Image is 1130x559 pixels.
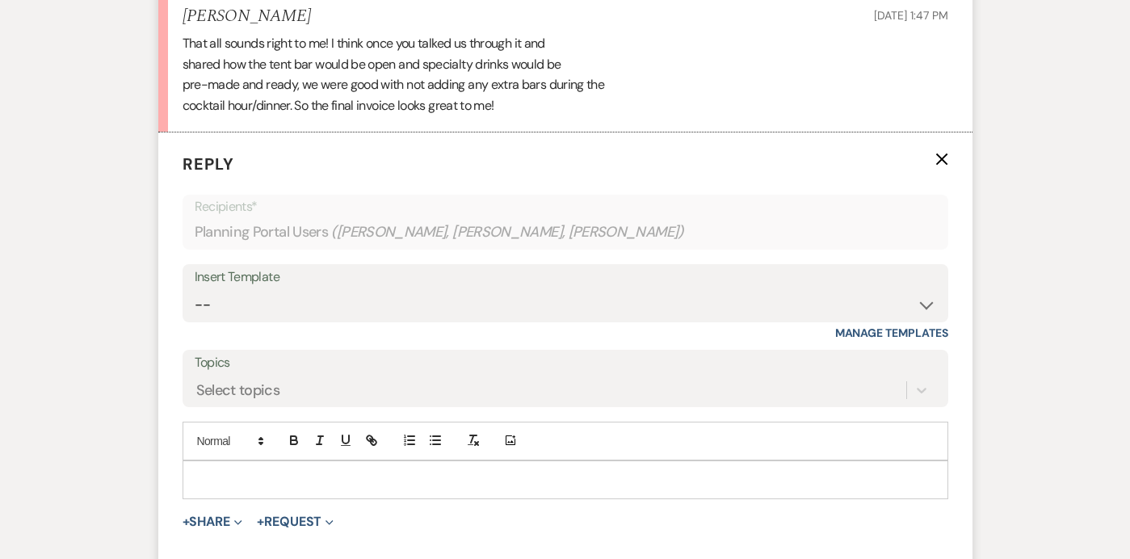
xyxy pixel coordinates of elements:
p: Recipients* [195,196,936,217]
div: Select topics [196,379,280,401]
button: Request [257,515,334,528]
span: + [257,515,264,528]
div: Insert Template [195,266,936,289]
span: [DATE] 1:47 PM [874,8,947,23]
button: Share [183,515,243,528]
span: ( [PERSON_NAME], [PERSON_NAME], [PERSON_NAME] ) [331,221,684,243]
div: Planning Portal Users [195,216,936,248]
div: That all sounds right to me! I think once you talked us through it and shared how the tent bar wo... [183,33,948,116]
span: + [183,515,190,528]
span: Reply [183,153,234,174]
h5: [PERSON_NAME] [183,6,311,27]
label: Topics [195,351,936,375]
a: Manage Templates [835,326,948,340]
